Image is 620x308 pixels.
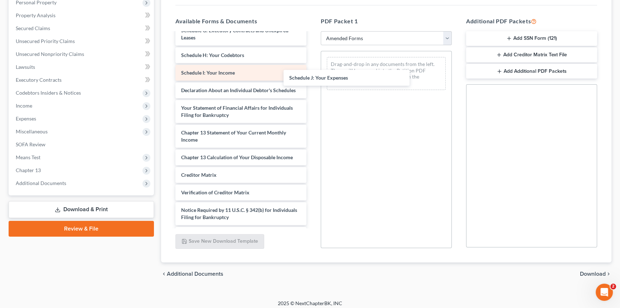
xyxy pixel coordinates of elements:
a: Property Analysis [10,9,154,22]
span: Verification of Creditor Matrix [181,189,250,195]
span: Executory Contracts [16,77,62,83]
span: Property Analysis [16,12,55,18]
h5: Additional PDF Packets [466,17,597,25]
button: Add SSN Form (121) [466,31,597,46]
h5: PDF Packet 1 [321,17,452,25]
iframe: Intercom live chat [596,284,613,301]
span: Schedule H: Your Codebtors [181,52,244,58]
span: Schedule I: Your Income [181,70,235,76]
a: SOFA Review [10,138,154,151]
span: 2 [610,284,616,289]
span: Miscellaneous [16,128,48,134]
a: Review & File [9,221,154,237]
span: Chapter 13 [16,167,41,173]
span: Means Test [16,154,40,160]
span: Your Statement of Financial Affairs for Individuals Filing for Bankruptcy [181,105,293,118]
span: Unsecured Nonpriority Claims [16,51,84,57]
div: Drag-and-drop in any documents from the left. These will be merged into the Petition PDF Packet. ... [327,57,446,90]
a: Unsecured Priority Claims [10,35,154,48]
i: chevron_left [161,271,167,277]
button: Download chevron_right [580,271,611,277]
a: Unsecured Nonpriority Claims [10,48,154,61]
button: Add Additional PDF Packets [466,64,597,79]
a: chevron_left Additional Documents [161,271,223,277]
button: Add Creditor Matrix Text File [466,47,597,62]
h5: Available Forms & Documents [175,17,306,25]
span: Chapter 13 Calculation of Your Disposable Income [181,154,293,160]
span: Unsecured Priority Claims [16,38,75,44]
span: Expenses [16,115,36,122]
span: Additional Documents [167,271,223,277]
a: Lawsuits [10,61,154,74]
span: Codebtors Insiders & Notices [16,90,81,96]
span: Creditor Matrix [181,172,217,178]
a: Executory Contracts [10,74,154,86]
span: Declaration About an Individual Debtor's Schedules [181,87,296,93]
span: Schedule J: Your Expenses [289,75,348,81]
span: Download [580,271,606,277]
a: Secured Claims [10,22,154,35]
span: Additional Documents [16,180,66,186]
span: Lawsuits [16,64,35,70]
i: chevron_right [606,271,611,277]
span: Secured Claims [16,25,50,31]
button: Save New Download Template [175,234,264,249]
span: Schedule G: Executory Contracts and Unexpired Leases [181,27,289,41]
a: Download & Print [9,201,154,218]
span: Income [16,103,32,109]
span: Chapter 13 Statement of Your Current Monthly Income [181,129,286,143]
span: SOFA Review [16,141,45,147]
span: Notice Required by 11 U.S.C. § 342(b) for Individuals Filing for Bankruptcy [181,207,297,220]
